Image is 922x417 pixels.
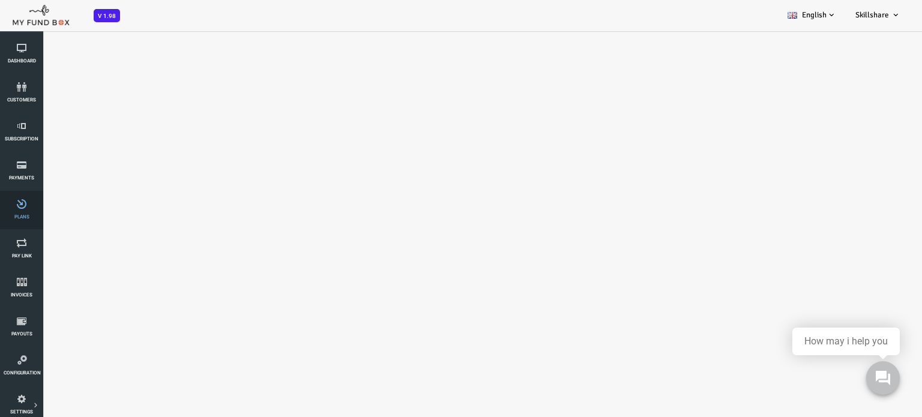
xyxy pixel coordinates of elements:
iframe: Launcher button frame [856,351,910,405]
div: How may i help you [804,336,888,347]
span: V 1.98 [94,9,120,22]
span: Skillshare [855,10,889,20]
a: V 1.98 [94,11,120,20]
img: mfboff.png [12,2,70,26]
